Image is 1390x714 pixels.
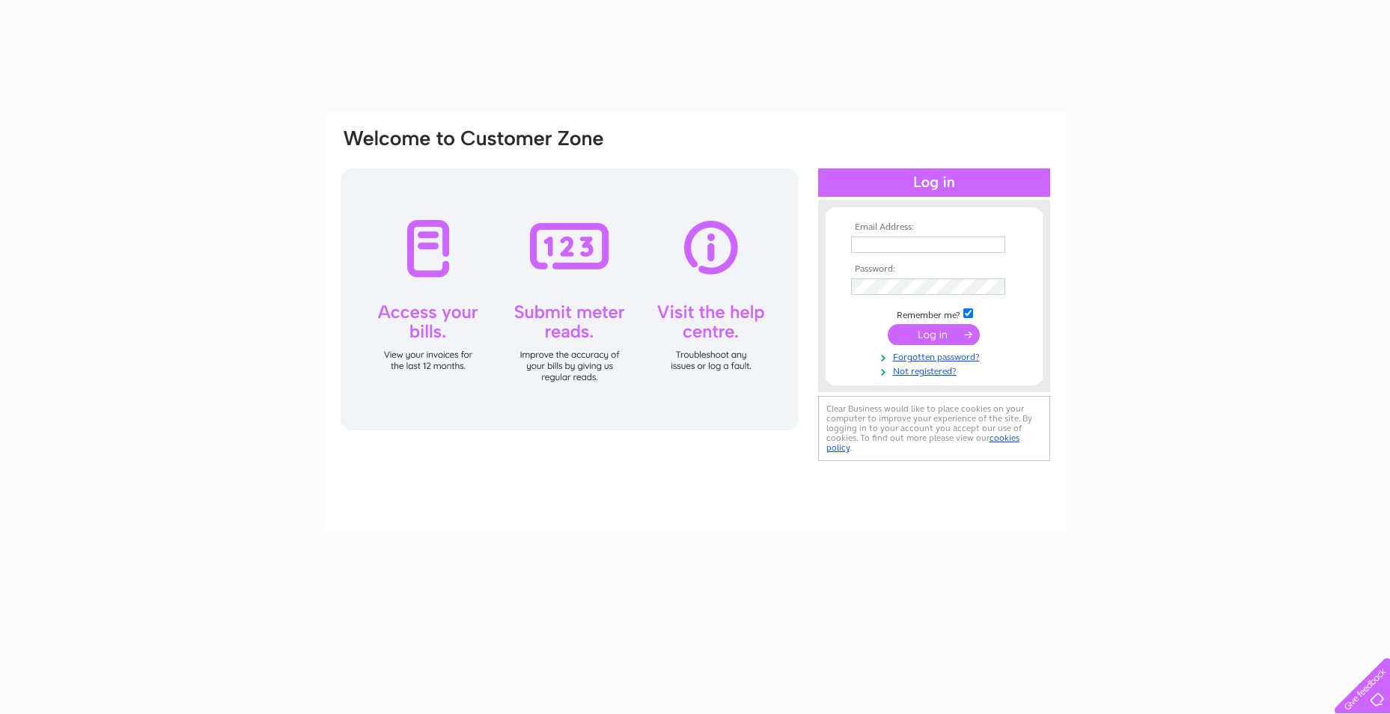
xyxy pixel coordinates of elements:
[818,396,1050,461] div: Clear Business would like to place cookies on your computer to improve your experience of the sit...
[847,264,1021,275] th: Password:
[847,222,1021,233] th: Email Address:
[826,433,1019,453] a: cookies policy
[888,324,980,345] input: Submit
[851,363,1021,377] a: Not registered?
[851,349,1021,363] a: Forgotten password?
[847,306,1021,321] td: Remember me?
